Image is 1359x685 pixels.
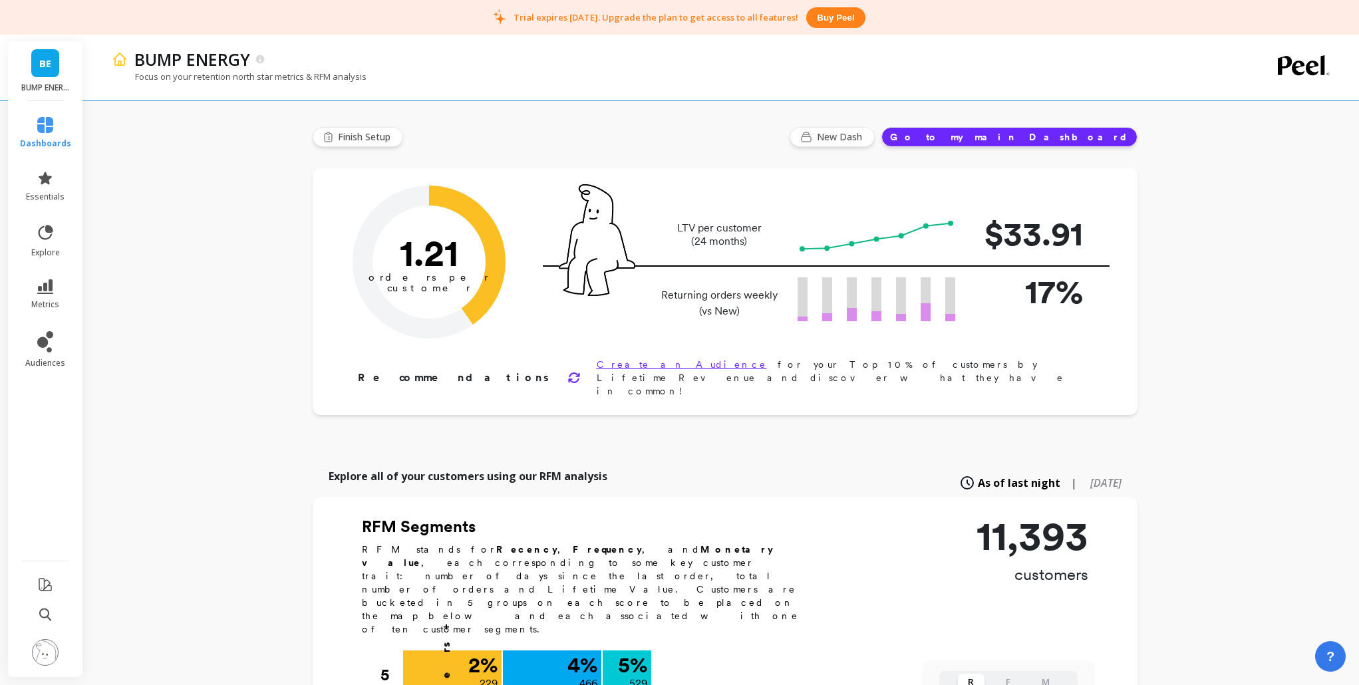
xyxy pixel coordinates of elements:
[817,130,866,144] span: New Dash
[134,48,250,70] p: BUMP ENERGY
[26,192,65,202] span: essentials
[32,639,59,666] img: profile picture
[20,138,71,149] span: dashboards
[790,127,875,147] button: New Dash
[468,654,498,676] p: 2 %
[618,654,647,676] p: 5 %
[567,654,597,676] p: 4 %
[597,359,767,370] a: Create an Audience
[313,127,403,147] button: Finish Setup
[21,82,70,93] p: BUMP ENERGY
[362,543,814,636] p: RFM stands for , , and , each corresponding to some key customer trait: number of days since the ...
[657,287,782,319] p: Returning orders weekly (vs New)
[514,11,798,23] p: Trial expires [DATE]. Upgrade the plan to get access to all features!
[597,358,1095,398] p: for your Top 10% of customers by Lifetime Revenue and discover what they have in common!
[25,358,65,368] span: audiences
[358,370,551,386] p: Recommendations
[1315,641,1346,672] button: ?
[977,209,1083,259] p: $33.91
[1071,475,1077,491] span: |
[881,127,1137,147] button: Go to my main Dashboard
[112,70,367,82] p: Focus on your retention north star metrics & RFM analysis
[1326,647,1334,666] span: ?
[657,221,782,248] p: LTV per customer (24 months)
[369,271,490,283] tspan: orders per
[386,282,471,294] tspan: customer
[573,544,642,555] b: Frequency
[559,184,635,296] img: pal seatted on line
[806,7,865,28] button: Buy peel
[977,516,1088,556] p: 11,393
[338,130,394,144] span: Finish Setup
[977,564,1088,585] p: customers
[496,544,557,555] b: Recency
[1090,476,1122,490] span: [DATE]
[978,475,1060,491] span: As of last night
[977,267,1083,317] p: 17%
[31,299,59,310] span: metrics
[362,516,814,537] h2: RFM Segments
[39,56,51,71] span: BE
[400,231,458,275] text: 1.21
[31,247,60,258] span: explore
[112,51,128,67] img: header icon
[329,468,607,484] p: Explore all of your customers using our RFM analysis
